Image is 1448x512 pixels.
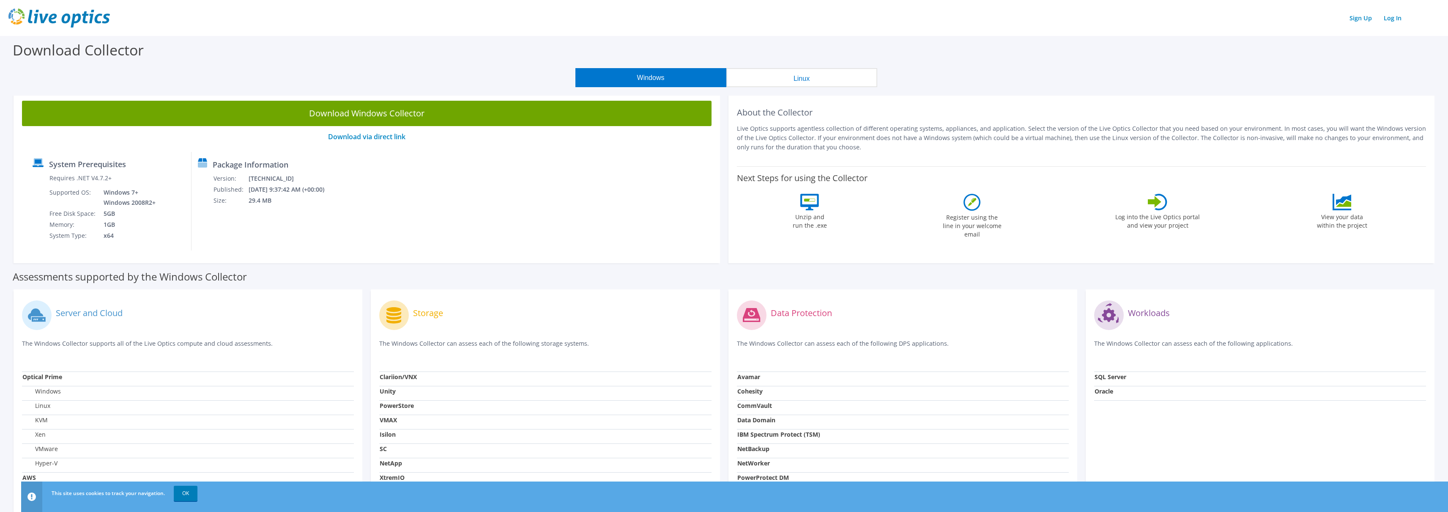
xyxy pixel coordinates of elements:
label: KVM [22,416,48,424]
td: 29.4 MB [248,195,336,206]
label: Windows [22,387,61,396]
label: Assessments supported by the Windows Collector [13,273,247,281]
strong: PowerProtect DM [737,473,789,482]
a: Download Windows Collector [22,101,712,126]
td: Windows 7+ Windows 2008R2+ [97,187,157,208]
a: Download via direct link [328,132,405,141]
h2: About the Collector [737,107,1426,118]
strong: XtremIO [380,473,405,482]
p: The Windows Collector can assess each of the following applications. [1094,339,1426,356]
td: [DATE] 9:37:42 AM (+00:00) [248,184,336,195]
span: This site uses cookies to track your navigation. [52,490,165,497]
strong: Cohesity [737,387,763,395]
label: Server and Cloud [56,309,123,317]
td: Free Disk Space: [49,208,97,219]
strong: AWS [22,473,36,482]
strong: IBM Spectrum Protect (TSM) [737,430,820,438]
label: Unzip and run the .exe [790,210,829,230]
label: Data Protection [771,309,832,317]
td: [TECHNICAL_ID] [248,173,336,184]
strong: NetApp [380,459,402,467]
img: live_optics_svg.svg [8,8,110,28]
strong: CommVault [737,402,772,410]
label: Package Information [213,160,288,169]
strong: Optical Prime [22,373,62,381]
label: System Prerequisites [49,160,126,168]
strong: Avamar [737,373,760,381]
strong: SQL Server [1095,373,1126,381]
label: Requires .NET V4.7.2+ [49,174,112,182]
label: Register using the line in your welcome email [940,211,1004,239]
strong: PowerStore [380,402,414,410]
strong: VMAX [380,416,397,424]
p: The Windows Collector can assess each of the following storage systems. [379,339,711,356]
label: Workloads [1128,309,1170,317]
td: Memory: [49,219,97,230]
label: Xen [22,430,46,439]
td: Supported OS: [49,187,97,208]
p: Live Optics supports agentless collection of different operating systems, appliances, and applica... [737,124,1426,152]
strong: Isilon [380,430,396,438]
td: Version: [213,173,248,184]
td: 1GB [97,219,157,230]
a: Log In [1380,12,1406,24]
label: Log into the Live Optics portal and view your project [1115,210,1200,230]
td: Size: [213,195,248,206]
strong: Clariion/VNX [380,373,417,381]
button: Linux [726,68,877,87]
td: Published: [213,184,248,195]
td: System Type: [49,230,97,241]
strong: Data Domain [737,416,775,424]
p: The Windows Collector supports all of the Live Optics compute and cloud assessments. [22,339,354,356]
strong: NetWorker [737,459,770,467]
p: The Windows Collector can assess each of the following DPS applications. [737,339,1069,356]
a: OK [174,486,197,501]
a: Sign Up [1345,12,1376,24]
strong: Oracle [1095,387,1113,395]
label: Hyper-V [22,459,57,468]
label: VMware [22,445,58,453]
label: Linux [22,402,50,410]
label: Next Steps for using the Collector [737,173,868,183]
td: 5GB [97,208,157,219]
button: Windows [575,68,726,87]
strong: NetBackup [737,445,769,453]
strong: SC [380,445,387,453]
strong: Unity [380,387,396,395]
label: View your data within the project [1311,210,1372,230]
label: Storage [413,309,443,317]
td: x64 [97,230,157,241]
label: Download Collector [13,40,144,60]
